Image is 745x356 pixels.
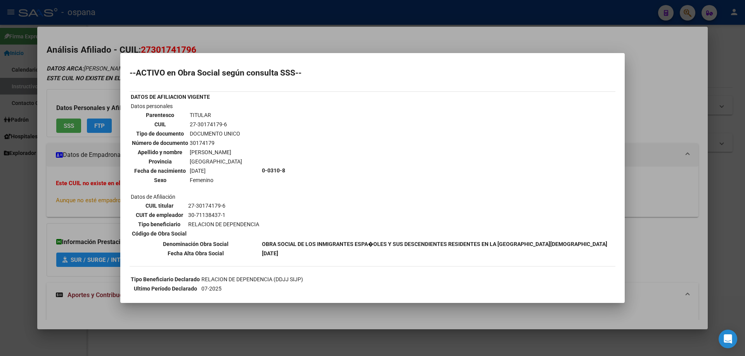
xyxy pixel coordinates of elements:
th: Provincia [132,157,189,166]
th: Número de documento [132,139,189,147]
td: [GEOGRAPHIC_DATA] [189,157,243,166]
td: DOCUMENTO UNICO [189,129,243,138]
th: CUIL [132,120,189,129]
th: Denominación Obra Social [130,240,261,248]
td: [PERSON_NAME] [189,148,243,157]
th: Tipo de documento [132,129,189,138]
div: Open Intercom Messenger [719,330,737,348]
h2: --ACTIVO en Obra Social según consulta SSS-- [130,69,615,77]
td: 30-71138437-1 [201,294,554,302]
td: [DATE] [189,167,243,175]
th: Fecha de nacimiento [132,167,189,175]
th: Código de Obra Social [132,229,187,238]
td: 27-30174179-6 [188,201,260,210]
td: Femenino [189,176,243,184]
b: DATOS DE AFILIACION VIGENTE [131,94,210,100]
td: RELACION DE DEPENDENCIA [188,220,260,229]
b: [DATE] [262,250,278,256]
td: 30174179 [189,139,243,147]
td: Datos personales Datos de Afiliación [130,102,261,239]
b: OBRA SOCIAL DE LOS INMIGRANTES ESPA�OLES Y SUS DESCENDIENTES RESIDENTES EN LA [GEOGRAPHIC_DATA][D... [262,241,607,247]
th: Ultimo Período Declarado [130,284,200,293]
th: Apellido y nombre [132,148,189,157]
td: 30-71138437-1 [188,211,260,219]
b: 0-0310-8 [262,167,285,174]
th: Parentesco [132,111,189,119]
th: CUIL titular [132,201,187,210]
td: TITULAR [189,111,243,119]
td: RELACION DE DEPENDENCIA (DDJJ SIJP) [201,275,554,284]
td: 07-2025 [201,284,554,293]
th: Fecha Alta Obra Social [130,249,261,258]
th: Tipo beneficiario [132,220,187,229]
th: CUIT DDJJ [130,294,200,302]
th: CUIT de empleador [132,211,187,219]
th: Tipo Beneficiario Declarado [130,275,200,284]
td: 27-30174179-6 [189,120,243,129]
th: Sexo [132,176,189,184]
